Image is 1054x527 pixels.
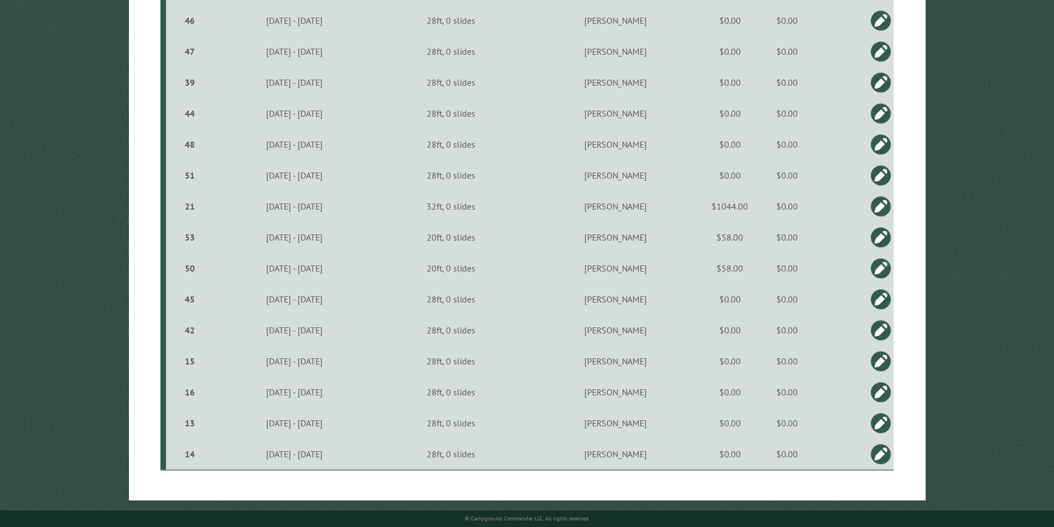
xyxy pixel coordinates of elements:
[378,253,523,284] td: 20ft, 0 slides
[170,387,209,398] div: 16
[523,346,708,377] td: [PERSON_NAME]
[708,129,752,160] td: $0.00
[708,160,752,191] td: $0.00
[523,129,708,160] td: [PERSON_NAME]
[170,418,209,429] div: 13
[752,284,822,315] td: $0.00
[708,346,752,377] td: $0.00
[523,222,708,253] td: [PERSON_NAME]
[752,346,822,377] td: $0.00
[708,253,752,284] td: $58.00
[708,315,752,346] td: $0.00
[752,5,822,36] td: $0.00
[170,325,209,336] div: 42
[170,77,209,88] div: 39
[378,346,523,377] td: 28ft, 0 slides
[378,222,523,253] td: 20ft, 0 slides
[378,129,523,160] td: 28ft, 0 slides
[523,377,708,408] td: [PERSON_NAME]
[752,439,822,470] td: $0.00
[170,448,209,460] div: 14
[752,377,822,408] td: $0.00
[212,232,376,243] div: [DATE] - [DATE]
[212,294,376,305] div: [DATE] - [DATE]
[378,439,523,470] td: 28ft, 0 slides
[708,284,752,315] td: $0.00
[523,408,708,439] td: [PERSON_NAME]
[378,191,523,222] td: 32ft, 0 slides
[752,408,822,439] td: $0.00
[523,439,708,470] td: [PERSON_NAME]
[378,98,523,129] td: 28ft, 0 slides
[752,222,822,253] td: $0.00
[170,139,209,150] div: 48
[378,36,523,67] td: 28ft, 0 slides
[708,67,752,98] td: $0.00
[523,315,708,346] td: [PERSON_NAME]
[212,356,376,367] div: [DATE] - [DATE]
[752,98,822,129] td: $0.00
[708,408,752,439] td: $0.00
[708,222,752,253] td: $58.00
[523,5,708,36] td: [PERSON_NAME]
[212,325,376,336] div: [DATE] - [DATE]
[212,448,376,460] div: [DATE] - [DATE]
[523,253,708,284] td: [PERSON_NAME]
[170,170,209,181] div: 51
[378,408,523,439] td: 28ft, 0 slides
[170,294,209,305] div: 45
[212,387,376,398] div: [DATE] - [DATE]
[465,515,590,522] small: © Campground Commander LLC. All rights reserved.
[170,15,209,26] div: 46
[752,191,822,222] td: $0.00
[752,36,822,67] td: $0.00
[752,67,822,98] td: $0.00
[170,356,209,367] div: 15
[523,67,708,98] td: [PERSON_NAME]
[212,77,376,88] div: [DATE] - [DATE]
[708,377,752,408] td: $0.00
[378,315,523,346] td: 28ft, 0 slides
[212,108,376,119] div: [DATE] - [DATE]
[523,36,708,67] td: [PERSON_NAME]
[212,139,376,150] div: [DATE] - [DATE]
[708,191,752,222] td: $1044.00
[708,36,752,67] td: $0.00
[212,201,376,212] div: [DATE] - [DATE]
[212,46,376,57] div: [DATE] - [DATE]
[752,253,822,284] td: $0.00
[523,160,708,191] td: [PERSON_NAME]
[378,377,523,408] td: 28ft, 0 slides
[212,170,376,181] div: [DATE] - [DATE]
[170,201,209,212] div: 21
[752,315,822,346] td: $0.00
[170,263,209,274] div: 50
[170,232,209,243] div: 53
[170,108,209,119] div: 44
[708,5,752,36] td: $0.00
[212,15,376,26] div: [DATE] - [DATE]
[212,263,376,274] div: [DATE] - [DATE]
[752,129,822,160] td: $0.00
[212,418,376,429] div: [DATE] - [DATE]
[378,67,523,98] td: 28ft, 0 slides
[378,284,523,315] td: 28ft, 0 slides
[523,284,708,315] td: [PERSON_NAME]
[170,46,209,57] div: 47
[752,160,822,191] td: $0.00
[708,439,752,470] td: $0.00
[523,191,708,222] td: [PERSON_NAME]
[708,98,752,129] td: $0.00
[378,5,523,36] td: 28ft, 0 slides
[523,98,708,129] td: [PERSON_NAME]
[378,160,523,191] td: 28ft, 0 slides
